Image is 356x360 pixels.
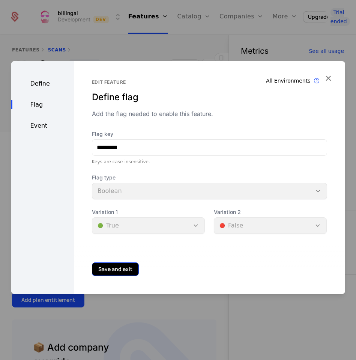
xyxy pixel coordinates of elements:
span: Flag type [92,174,327,181]
label: Flag key [92,130,327,138]
span: Variation 2 [214,208,327,216]
div: Keys are case-insensitive. [92,159,327,165]
span: Variation 1 [92,208,205,216]
div: Define flag [92,91,327,103]
button: Save and exit [92,262,139,276]
div: Event [11,121,74,130]
div: Flag [11,100,74,109]
div: All Environments [266,77,311,84]
div: Edit feature [92,79,327,85]
div: Define [11,79,74,88]
div: Add the flag needed to enable this feature. [92,109,327,118]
